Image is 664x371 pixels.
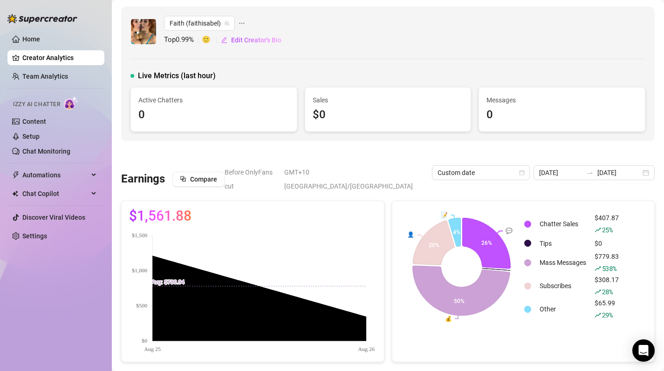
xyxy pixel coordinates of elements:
[506,227,513,234] text: 💬
[486,106,637,124] div: 0
[138,70,216,81] span: Live Metrics (last hour)
[586,169,594,176] span: swap-right
[595,238,619,249] div: $0
[12,171,20,179] span: thunderbolt
[438,166,524,180] span: Custom date
[602,264,616,273] span: 538 %
[180,175,186,182] span: block
[172,172,225,187] button: Compare
[536,275,590,297] td: Subscribes
[129,209,192,223] span: $1,561.88
[220,33,282,47] button: Edit Creator's Bio
[225,165,279,193] span: Before OnlyFans cut
[224,20,230,26] span: team
[536,236,590,250] td: Tips
[22,50,97,65] a: Creator Analytics
[131,19,156,44] img: Faith
[164,34,202,46] span: Top 0.99 %
[632,339,655,362] div: Open Intercom Messenger
[22,214,85,221] a: Discover Viral Videos
[22,186,89,201] span: Chat Copilot
[22,118,46,125] a: Content
[602,310,613,319] span: 29 %
[202,34,220,46] span: 🙂
[221,37,227,43] span: edit
[536,213,590,235] td: Chatter Sales
[595,275,619,297] div: $308.17
[602,225,613,234] span: 25 %
[486,95,637,105] span: Messages
[595,213,619,235] div: $407.87
[22,148,70,155] a: Chat Monitoring
[602,287,613,296] span: 28 %
[12,190,18,197] img: Chat Copilot
[595,298,619,320] div: $65.99
[536,251,590,274] td: Mass Messages
[231,36,281,44] span: Edit Creator's Bio
[441,211,448,218] text: 📝
[313,106,464,124] div: $0
[121,172,165,187] h3: Earnings
[13,100,60,109] span: Izzy AI Chatter
[595,251,619,274] div: $779.83
[284,165,427,193] span: GMT+10 [GEOGRAPHIC_DATA]/[GEOGRAPHIC_DATA]
[407,231,414,238] text: 👤
[22,35,40,43] a: Home
[138,95,289,105] span: Active Chatters
[313,95,464,105] span: Sales
[170,16,229,30] span: Faith (faithisabel)
[595,312,601,318] span: rise
[595,265,601,272] span: rise
[22,232,47,240] a: Settings
[22,133,40,140] a: Setup
[597,168,641,178] input: End date
[239,16,245,31] span: ellipsis
[539,168,582,178] input: Start date
[138,106,289,124] div: 0
[22,168,89,182] span: Automations
[536,298,590,320] td: Other
[519,170,525,175] span: calendar
[190,175,217,183] span: Compare
[445,315,452,322] text: 💰
[64,96,78,110] img: AI Chatter
[595,227,601,233] span: rise
[586,169,594,176] span: to
[22,73,68,80] a: Team Analytics
[7,14,77,23] img: logo-BBDzfeDw.svg
[595,289,601,295] span: rise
